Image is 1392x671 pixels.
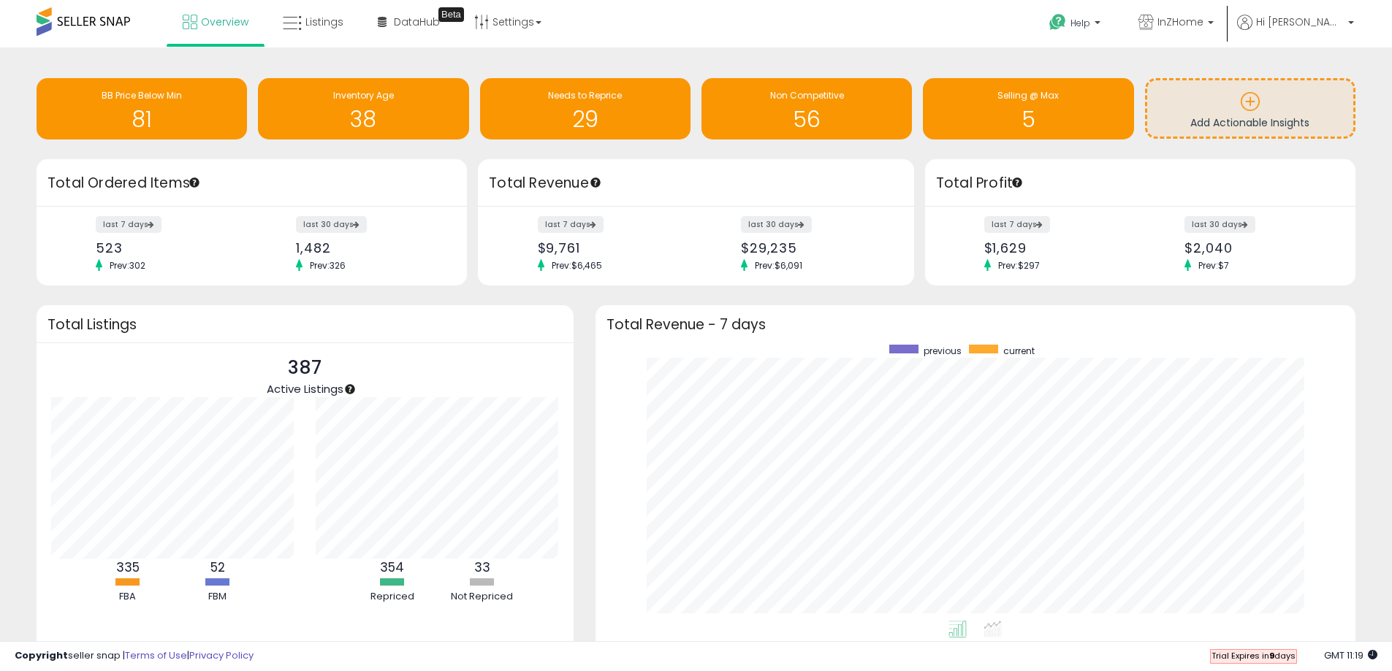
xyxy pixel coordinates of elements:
[589,176,602,189] div: Tooltip anchor
[333,89,394,101] span: Inventory Age
[1190,115,1309,130] span: Add Actionable Insights
[96,240,241,256] div: 523
[438,590,526,604] div: Not Repriced
[102,89,182,101] span: BB Price Below Min
[343,383,357,396] div: Tooltip anchor
[1003,345,1035,357] span: current
[44,107,240,131] h1: 81
[174,590,262,604] div: FBM
[770,89,844,101] span: Non Competitive
[474,559,490,576] b: 33
[349,590,436,604] div: Repriced
[438,7,464,22] div: Tooltip anchor
[1237,15,1354,47] a: Hi [PERSON_NAME]
[538,240,685,256] div: $9,761
[267,381,343,396] span: Active Listings
[303,259,353,272] span: Prev: 326
[394,15,440,29] span: DataHub
[709,107,905,131] h1: 56
[606,319,1345,330] h3: Total Revenue - 7 days
[1184,240,1330,256] div: $2,040
[296,216,367,233] label: last 30 days
[544,259,609,272] span: Prev: $6,465
[1191,259,1236,272] span: Prev: $7
[1147,80,1353,137] a: Add Actionable Insights
[1324,648,1377,662] span: 2025-08-13 11:19 GMT
[480,78,691,139] a: Needs to Reprice 29
[1049,13,1067,31] i: Get Help
[102,259,153,272] span: Prev: 302
[15,649,254,663] div: seller snap | |
[984,240,1130,256] div: $1,629
[47,319,563,330] h3: Total Listings
[924,345,962,357] span: previous
[125,648,187,662] a: Terms of Use
[487,107,683,131] h1: 29
[37,78,247,139] a: BB Price Below Min 81
[305,15,343,29] span: Listings
[189,648,254,662] a: Privacy Policy
[210,559,225,576] b: 52
[188,176,201,189] div: Tooltip anchor
[47,173,456,193] h3: Total Ordered Items
[1269,650,1274,662] b: 9
[748,259,810,272] span: Prev: $6,091
[1212,650,1296,662] span: Trial Expires in days
[936,173,1345,193] h3: Total Profit
[548,89,622,101] span: Needs to Reprice
[930,107,1126,131] h1: 5
[1157,15,1203,29] span: InZHome
[15,648,68,662] strong: Copyright
[1011,176,1024,189] div: Tooltip anchor
[701,78,912,139] a: Non Competitive 56
[741,240,889,256] div: $29,235
[116,559,140,576] b: 335
[923,78,1133,139] a: Selling @ Max 5
[84,590,172,604] div: FBA
[1184,216,1255,233] label: last 30 days
[984,216,1050,233] label: last 7 days
[997,89,1059,101] span: Selling @ Max
[258,78,468,139] a: Inventory Age 38
[380,559,404,576] b: 354
[1038,2,1115,47] a: Help
[489,173,903,193] h3: Total Revenue
[741,216,812,233] label: last 30 days
[296,240,441,256] div: 1,482
[1256,15,1344,29] span: Hi [PERSON_NAME]
[201,15,248,29] span: Overview
[1070,17,1090,29] span: Help
[538,216,604,233] label: last 7 days
[265,107,461,131] h1: 38
[96,216,161,233] label: last 7 days
[267,354,343,382] p: 387
[991,259,1047,272] span: Prev: $297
